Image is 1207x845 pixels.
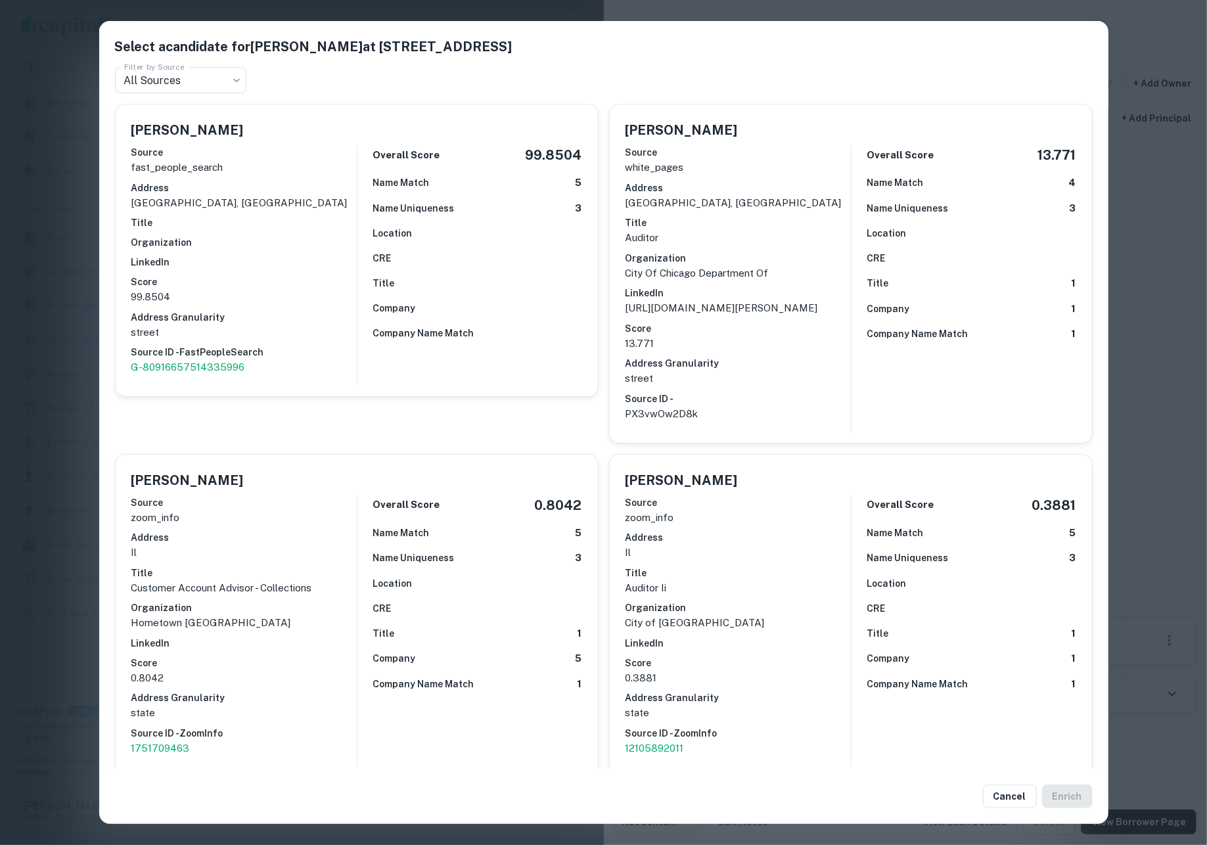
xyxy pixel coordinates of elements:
h6: Location [373,576,413,591]
h6: Source ID - ZoomInfo [626,726,851,741]
h5: 0.3881 [1032,495,1076,515]
h6: Address [626,181,851,195]
h6: Overall Score [373,497,440,513]
h6: 5 [576,175,582,191]
p: 13.771 [626,336,851,352]
h6: 1 [578,626,582,641]
h6: 4 [1069,175,1076,191]
h6: Address Granularity [131,310,357,325]
h6: Company [867,651,910,666]
h6: Overall Score [867,497,934,513]
p: 99.8504 [131,289,357,305]
h6: Score [626,656,851,670]
p: City of [GEOGRAPHIC_DATA] [626,615,851,631]
h6: Name Uniqueness [373,201,455,216]
label: Filter by Source [124,61,185,72]
h5: Select a candidate for [PERSON_NAME] at [STREET_ADDRESS] [115,37,1093,57]
h6: Company Name Match [867,677,968,691]
h6: Address [131,530,357,545]
h6: LinkedIn [626,636,851,651]
h6: 1 [578,677,582,692]
h6: Title [373,626,395,641]
p: Auditor Ii [626,580,851,596]
h6: 1 [1072,651,1076,666]
h5: [PERSON_NAME] [626,120,738,140]
h6: Name Uniqueness [867,551,949,565]
h6: Name Match [867,526,924,540]
p: fast_people_search [131,160,357,175]
h5: 13.771 [1038,145,1076,165]
h6: Organization [626,251,851,265]
h6: Company Name Match [373,326,474,340]
h6: LinkedIn [131,255,357,269]
h6: 3 [1070,551,1076,566]
h6: 5 [576,651,582,666]
h6: 1 [1072,276,1076,291]
p: street [626,371,851,386]
h6: Organization [626,601,851,615]
h6: Source [626,145,851,160]
h6: Score [131,656,357,670]
h6: Overall Score [867,148,934,163]
p: City Of Chicago Department Of [626,265,851,281]
h5: [PERSON_NAME] [131,120,244,140]
h6: Source ID - FastPeopleSearch [131,345,357,359]
h6: Address Granularity [131,691,357,705]
p: 0.8042 [131,670,357,686]
h6: Title [131,216,357,230]
p: state [626,705,851,721]
h6: CRE [867,601,886,616]
p: [URL][DOMAIN_NAME][PERSON_NAME] [626,300,851,316]
h6: Name Match [373,526,430,540]
h6: 1 [1072,302,1076,317]
h6: Location [373,226,413,240]
h6: LinkedIn [626,286,851,300]
h6: 5 [1070,526,1076,541]
iframe: Chat Widget [1141,740,1207,803]
h6: Address [626,530,851,545]
h5: 99.8504 [526,145,582,165]
h6: 5 [576,526,582,541]
h6: Source [131,495,357,510]
p: state [131,705,357,721]
h6: Company Name Match [867,327,968,341]
h6: Score [626,321,851,336]
h6: Title [867,276,889,290]
p: Customer Account Advisor - Collections [131,580,357,596]
h5: [PERSON_NAME] [626,470,738,490]
p: Hometown [GEOGRAPHIC_DATA] [131,615,357,631]
a: 1751709463 [131,741,357,756]
h6: Name Match [373,175,430,190]
h6: Title [867,626,889,641]
h6: Name Uniqueness [373,551,455,565]
h6: CRE [867,251,886,265]
h6: Source ID - [626,392,851,406]
h6: 3 [1070,201,1076,216]
h6: CRE [373,251,392,265]
p: 0.3881 [626,670,851,686]
h6: Organization [131,235,357,250]
h6: Address Granularity [626,356,851,371]
p: Auditor [626,230,851,246]
h6: 1 [1072,626,1076,641]
p: il [626,545,851,560]
h6: 1 [1072,327,1076,342]
p: street [131,325,357,340]
h6: Location [867,576,907,591]
h6: Address [131,181,357,195]
p: white_pages [626,160,851,175]
h6: Title [131,566,357,580]
h6: Title [373,276,395,290]
a: G-80916657514335996 [131,359,357,375]
h6: Company [867,302,910,316]
a: 12105892011 [626,741,851,756]
h6: Address Granularity [626,691,851,705]
h6: 3 [576,551,582,566]
h6: LinkedIn [131,636,357,651]
h6: Name Match [867,175,924,190]
h6: 1 [1072,677,1076,692]
h6: Title [626,216,851,230]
